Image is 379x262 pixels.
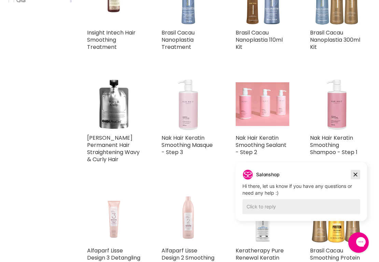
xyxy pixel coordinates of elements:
[236,29,283,51] a: Brasil Cacau Nanoplastia 110ml Kit
[87,77,141,131] img: Qiqi Vega Permanent Hair Straightening Wavy & Curly Hair
[162,134,213,156] a: Nak Hair Keratin Smoothing Masque - Step 3
[345,230,372,255] iframe: Gorgias live chat messenger
[236,82,290,126] img: Nak Hair Keratin Smoothing Sealant - Step 2
[310,134,357,156] a: Nak Hair Keratin Smoothing Shampoo - Step 1
[162,190,215,244] img: Alfaparf Lisse Design 2 Smoothing Fluid
[236,77,290,131] a: Nak Hair Keratin Smoothing Sealant - Step 2
[87,190,141,244] img: Alfaparf Lisse Design 3 Detangling Cream
[87,134,140,163] a: [PERSON_NAME] Permanent Hair Straightening Wavy & Curly Hair
[162,29,195,51] a: Brasil Cacau Nanoplastia Treatment
[310,77,364,131] img: Nak Hair Keratin Smoothing Shampoo - Step 1
[162,77,215,131] img: Nak Hair Keratin Smoothing Masque - Step 3
[310,29,360,51] a: Brasil Cacau Nanoplastia 300ml Kit
[236,134,286,156] a: Nak Hair Keratin Smoothing Sealant - Step 2
[87,29,136,51] a: Insight Intech Hair Smoothing Treatment
[230,161,372,231] iframe: Gorgias live chat campaigns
